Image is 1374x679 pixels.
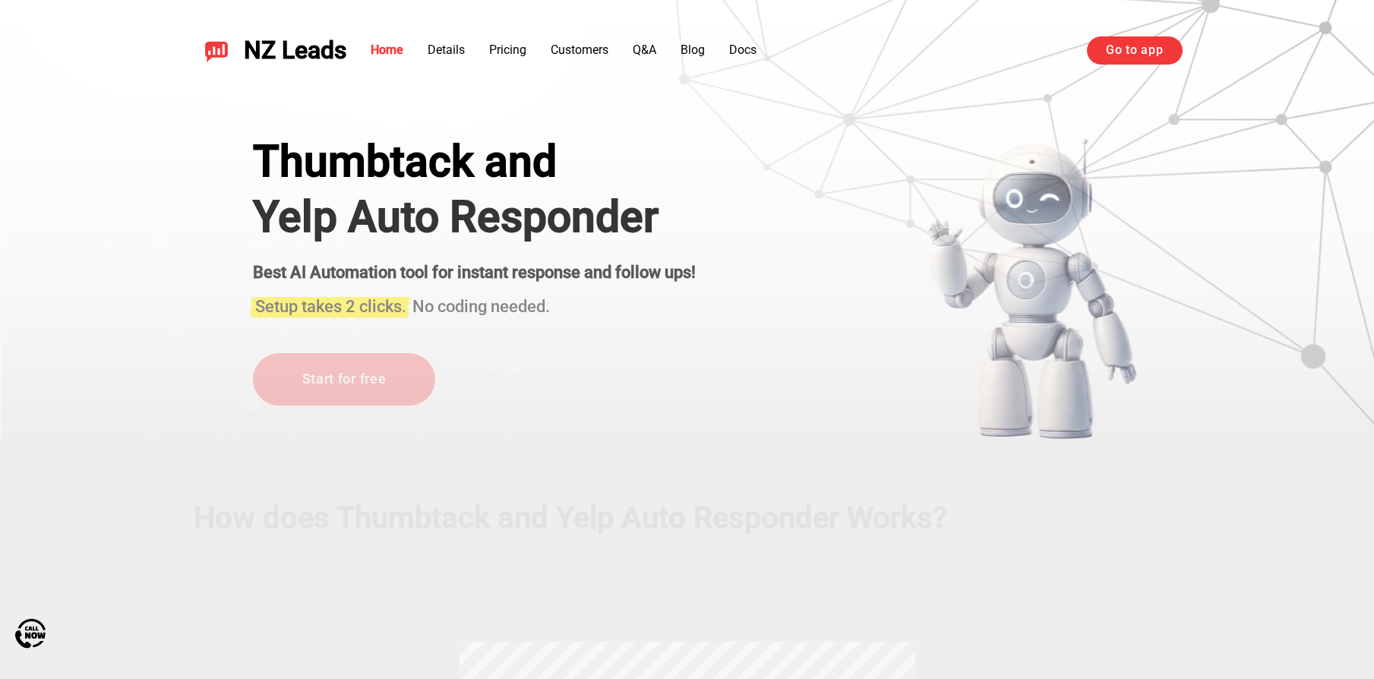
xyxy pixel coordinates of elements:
[253,263,696,282] strong: Best AI Automation tool for instant response and follow ups!
[253,288,696,318] h3: No coding needed.
[194,501,1181,535] h2: How does Thumbtack and Yelp Auto Responder Works?
[1087,36,1182,64] a: Go to app
[255,297,406,316] span: Setup takes 2 clicks.
[681,43,705,57] a: Blog
[253,191,696,242] h1: Yelp Auto Responder
[926,137,1138,441] img: yelp bot
[729,43,756,57] a: Docs
[428,43,465,57] a: Details
[253,353,435,406] a: Start for free
[551,43,608,57] a: Customers
[244,36,346,65] span: NZ Leads
[204,38,229,62] img: NZ Leads logo
[371,43,403,57] a: Home
[253,137,696,187] div: Thumbtack and
[489,43,526,57] a: Pricing
[633,43,656,57] a: Q&A
[15,618,46,649] img: Call Now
